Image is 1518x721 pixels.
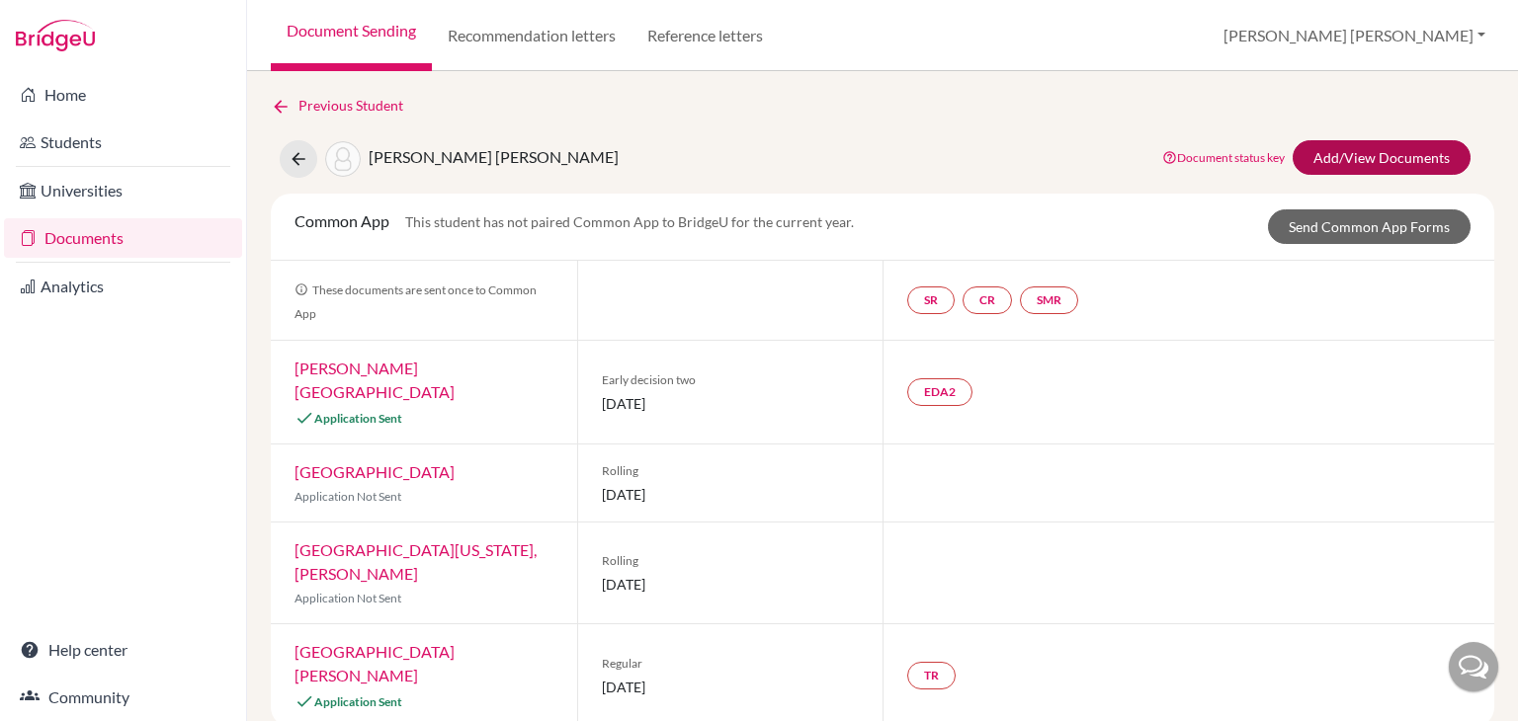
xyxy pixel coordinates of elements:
[405,213,854,230] span: This student has not paired Common App to BridgeU for the current year.
[295,489,401,504] span: Application Not Sent
[314,694,402,709] span: Application Sent
[1020,286,1078,314] a: SMR
[907,286,955,314] a: SR
[602,393,860,414] span: [DATE]
[369,147,619,166] span: [PERSON_NAME] [PERSON_NAME]
[4,218,242,258] a: Documents
[4,171,242,210] a: Universities
[1162,150,1285,165] a: Document status key
[602,655,860,673] span: Regular
[295,359,455,401] a: [PERSON_NAME][GEOGRAPHIC_DATA]
[907,378,972,406] a: EDA2
[314,411,402,426] span: Application Sent
[295,211,389,230] span: Common App
[295,540,537,583] a: [GEOGRAPHIC_DATA][US_STATE], [PERSON_NAME]
[602,484,860,505] span: [DATE]
[4,678,242,717] a: Community
[4,267,242,306] a: Analytics
[295,642,455,684] a: [GEOGRAPHIC_DATA][PERSON_NAME]
[602,462,860,480] span: Rolling
[4,630,242,670] a: Help center
[295,462,455,481] a: [GEOGRAPHIC_DATA]
[1268,209,1471,244] a: Send Common App Forms
[963,286,1012,314] a: CR
[602,552,860,570] span: Rolling
[602,574,860,595] span: [DATE]
[295,282,537,321] span: These documents are sent once to Common App
[1215,17,1494,54] button: [PERSON_NAME] [PERSON_NAME]
[1293,140,1471,175] a: Add/View Documents
[602,371,860,389] span: Early decision two
[4,75,242,115] a: Home
[271,95,419,117] a: Previous Student
[42,14,97,32] span: Ayuda
[4,122,242,162] a: Students
[907,662,956,689] a: TR
[602,677,860,697] span: [DATE]
[16,20,95,51] img: Bridge-U
[295,591,401,605] span: Application Not Sent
